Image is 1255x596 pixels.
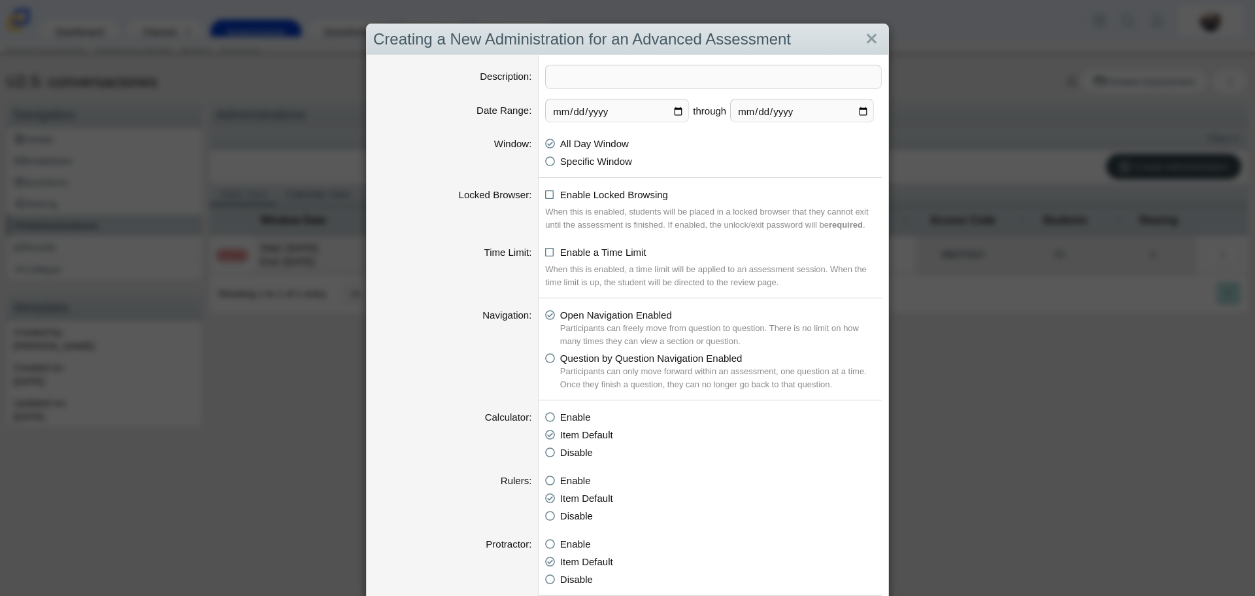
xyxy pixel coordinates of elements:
span: Disable [560,574,593,585]
div: Participants can only move forward within an assessment, one question at a time. Once they finish... [560,365,882,391]
label: Window [494,138,532,149]
label: Calculator [485,412,532,423]
label: Locked Browser [459,189,532,200]
span: Open Navigation Enabled [560,309,882,347]
span: Item Default [560,493,613,504]
span: Enable [560,412,591,423]
div: When this is enabled, a time limit will be applied to an assessment session. When the time limit ... [545,263,882,289]
label: Date Range [477,105,531,116]
span: Enable [560,538,591,550]
span: Enable Locked Browsing [560,189,668,200]
span: Specific Window [560,156,632,167]
label: Rulers [501,475,532,486]
div: Participants can freely move from question to question. There is no limit on how many times they ... [560,322,882,347]
b: required [829,220,863,230]
label: Protractor [486,538,531,550]
label: Description [480,71,531,82]
label: Time Limit [484,247,532,258]
span: All Day Window [560,138,629,149]
span: Disable [560,510,593,521]
label: Navigation [482,309,531,321]
span: Disable [560,447,593,458]
span: Enable a Time Limit [560,247,646,258]
a: Close [862,28,882,50]
span: Question by Question Navigation Enabled [560,353,882,391]
div: When this is enabled, students will be placed in a locked browser that they cannot exit until the... [545,205,882,231]
span: Enable [560,475,591,486]
span: Item Default [560,429,613,440]
span: Item Default [560,556,613,567]
div: Creating a New Administration for an Advanced Assessment [367,24,888,55]
span: through [689,99,730,122]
